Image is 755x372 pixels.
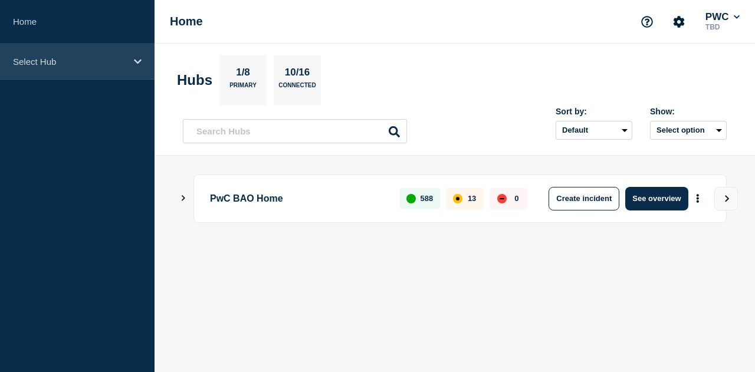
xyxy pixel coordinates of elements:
button: See overview [625,187,688,210]
div: affected [453,194,462,203]
p: TBD [703,23,742,31]
p: 588 [421,194,434,203]
p: Primary [229,82,257,94]
button: View [714,187,738,210]
h2: Hubs [177,72,212,88]
button: Create incident [549,187,619,210]
div: down [497,194,507,203]
select: Sort by [556,121,632,140]
button: PWC [703,11,742,23]
button: Select option [650,121,727,140]
button: Show Connected Hubs [180,194,186,203]
p: Select Hub [13,57,126,67]
p: PwC BAO Home [210,187,386,210]
input: Search Hubs [183,119,407,143]
p: 13 [468,194,476,203]
p: 0 [514,194,518,203]
p: Connected [278,82,316,94]
button: Support [635,9,659,34]
div: Sort by: [556,107,632,116]
button: Account settings [667,9,691,34]
h1: Home [170,15,203,28]
div: up [406,194,416,203]
p: 1/8 [232,67,255,82]
p: 10/16 [280,67,314,82]
button: More actions [690,187,705,209]
div: Show: [650,107,727,116]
